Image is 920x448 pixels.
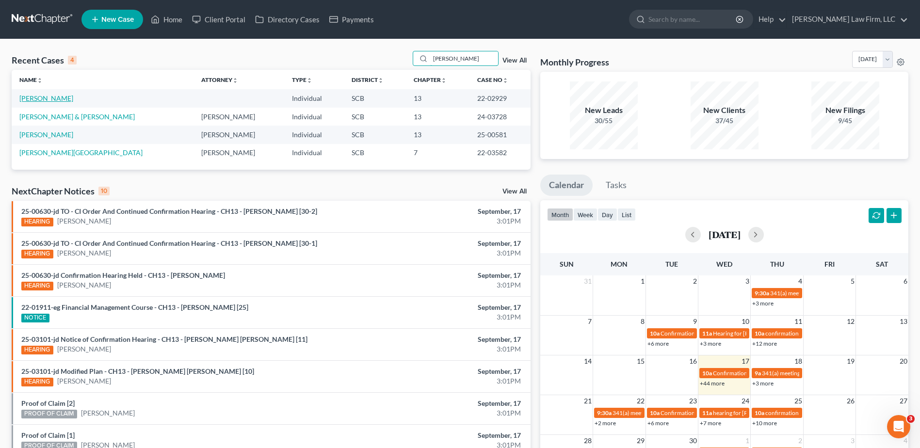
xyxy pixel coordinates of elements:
button: month [547,208,573,221]
a: Case Nounfold_more [477,76,508,83]
div: 10 [98,187,110,195]
span: 9 [692,316,698,327]
div: 3:01PM [361,312,521,322]
td: Individual [284,108,344,126]
a: Nameunfold_more [19,76,43,83]
span: 11 [793,316,803,327]
span: 4 [903,435,908,447]
span: 11a [702,409,712,416]
span: 11a [702,330,712,337]
a: [PERSON_NAME] [19,130,73,139]
td: Individual [284,89,344,107]
span: 17 [741,355,750,367]
a: [PERSON_NAME] Law Firm, LLC [787,11,908,28]
input: Search by name... [430,51,498,65]
span: 8 [640,316,646,327]
a: [PERSON_NAME][GEOGRAPHIC_DATA] [19,148,143,157]
a: +12 more [752,340,777,347]
button: day [597,208,617,221]
div: 3:01PM [361,408,521,418]
span: 1 [744,435,750,447]
a: +7 more [700,419,721,427]
a: Typeunfold_more [292,76,312,83]
a: [PERSON_NAME] [57,344,111,354]
div: New Leads [570,105,638,116]
div: September, 17 [361,431,521,440]
span: 18 [793,355,803,367]
span: 30 [688,435,698,447]
span: 9a [755,369,761,377]
div: HEARING [21,282,53,290]
td: 13 [406,108,469,126]
span: Tue [665,260,678,268]
div: PROOF OF CLAIM [21,410,77,418]
td: SCB [344,126,406,144]
a: Directory Cases [250,11,324,28]
span: 16 [688,355,698,367]
i: unfold_more [37,78,43,83]
h3: Monthly Progress [540,56,609,68]
span: 20 [899,355,908,367]
a: 25-00630-jd Confirmation Hearing Held - CH13 - [PERSON_NAME] [21,271,225,279]
div: HEARING [21,250,53,258]
a: +2 more [595,419,616,427]
span: 13 [899,316,908,327]
a: View All [502,188,527,195]
span: 341(a) meeting for [PERSON_NAME] [762,369,855,377]
i: unfold_more [441,78,447,83]
div: HEARING [21,346,53,354]
span: 10a [755,330,764,337]
a: [PERSON_NAME] [81,408,135,418]
td: SCB [344,89,406,107]
a: +3 more [752,300,774,307]
span: 21 [583,395,593,407]
a: 25-00630-jd TO - CI Order And Continued Confirmation Hearing - CH13 - [PERSON_NAME] [30-2] [21,207,317,215]
span: hearing for [PERSON_NAME] [713,409,788,416]
div: September, 17 [361,271,521,280]
a: Calendar [540,175,593,196]
i: unfold_more [232,78,238,83]
td: [PERSON_NAME] [194,126,284,144]
div: 3:01PM [361,216,521,226]
a: +3 more [700,340,721,347]
div: New Filings [811,105,879,116]
div: 4 [68,56,77,64]
button: list [617,208,636,221]
span: Confirmation hearing for [PERSON_NAME] [661,330,771,337]
td: [PERSON_NAME] [194,108,284,126]
a: [PERSON_NAME] & [PERSON_NAME] [19,112,135,121]
td: Individual [284,144,344,162]
span: 341(a) meeting for [PERSON_NAME] [613,409,706,416]
span: Thu [770,260,784,268]
span: 3 [907,415,915,423]
a: [PERSON_NAME] [57,280,111,290]
span: 3 [744,275,750,287]
span: 9:30a [755,289,769,297]
span: 28 [583,435,593,447]
button: week [573,208,597,221]
div: 3:01PM [361,344,521,354]
i: unfold_more [502,78,508,83]
td: 22-02929 [469,89,531,107]
span: Hearing for [PERSON_NAME] and [PERSON_NAME] [713,330,846,337]
span: 10a [702,369,712,377]
div: NOTICE [21,314,49,322]
div: September, 17 [361,335,521,344]
a: [PERSON_NAME] [57,216,111,226]
a: Proof of Claim [1] [21,431,75,439]
span: 341(a) meeting for [PERSON_NAME] [770,289,864,297]
span: 27 [899,395,908,407]
span: 24 [741,395,750,407]
span: Confirmation Hearing for [PERSON_NAME] [713,369,824,377]
td: 13 [406,89,469,107]
span: Wed [716,260,732,268]
a: +6 more [647,340,669,347]
a: [PERSON_NAME] [57,376,111,386]
span: 25 [793,395,803,407]
div: September, 17 [361,367,521,376]
div: 3:01PM [361,376,521,386]
i: unfold_more [378,78,384,83]
span: 1 [640,275,646,287]
span: Mon [611,260,628,268]
span: 29 [636,435,646,447]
